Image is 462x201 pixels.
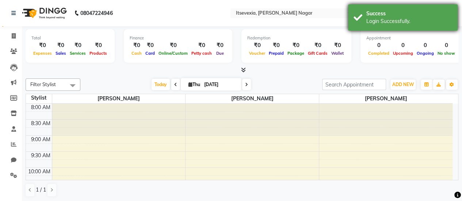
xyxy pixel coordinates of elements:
div: 9:30 AM [30,152,52,159]
div: 0 [436,41,457,50]
div: 10:00 AM [27,168,52,175]
span: Today [152,79,170,90]
span: Online/Custom [157,51,190,56]
span: Wallet [329,51,345,56]
span: Cash [130,51,144,56]
img: logo [19,3,69,23]
div: ₹0 [31,41,54,50]
span: Sales [54,51,68,56]
div: 8:00 AM [30,104,52,111]
span: Services [68,51,88,56]
span: [PERSON_NAME] [186,94,319,103]
input: Search Appointment [322,79,386,90]
span: Thu [187,82,202,87]
span: Card [144,51,157,56]
span: 1 / 1 [36,186,46,194]
span: Products [88,51,109,56]
span: [PERSON_NAME] [319,94,453,103]
span: Prepaid [267,51,286,56]
div: 8:30 AM [30,120,52,127]
span: [PERSON_NAME] [52,94,186,103]
span: Expenses [31,51,54,56]
span: ADD NEW [392,82,414,87]
div: ₹0 [306,41,329,50]
div: ₹0 [214,41,226,50]
button: ADD NEW [390,80,416,90]
div: 0 [415,41,436,50]
div: ₹0 [144,41,157,50]
div: ₹0 [157,41,190,50]
span: Package [286,51,306,56]
div: 9:00 AM [30,136,52,143]
div: ₹0 [68,41,88,50]
div: 0 [391,41,415,50]
span: Gift Cards [306,51,329,56]
input: 2025-09-04 [202,79,238,90]
span: Completed [366,51,391,56]
div: Login Successfully. [366,18,452,25]
b: 08047224946 [80,3,112,23]
span: Filter Stylist [30,81,56,87]
div: ₹0 [54,41,68,50]
div: ₹0 [329,41,345,50]
div: Redemption [247,35,345,41]
div: Finance [130,35,226,41]
span: No show [436,51,457,56]
div: Stylist [26,94,52,102]
div: Total [31,35,109,41]
div: Appointment [366,35,457,41]
span: Petty cash [190,51,214,56]
span: Ongoing [415,51,436,56]
div: ₹0 [130,41,144,50]
span: Upcoming [391,51,415,56]
div: ₹0 [247,41,267,50]
div: Success [366,10,452,18]
div: ₹0 [267,41,286,50]
div: ₹0 [286,41,306,50]
div: ₹0 [88,41,109,50]
div: ₹0 [190,41,214,50]
div: 0 [366,41,391,50]
span: Due [214,51,226,56]
span: Voucher [247,51,267,56]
